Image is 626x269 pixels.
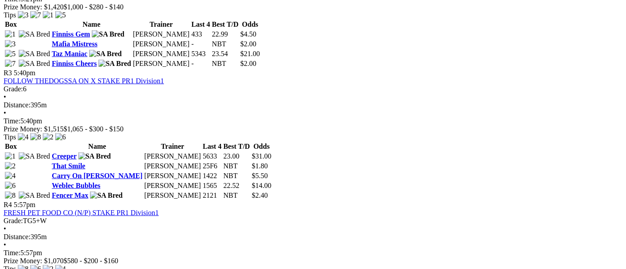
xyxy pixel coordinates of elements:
span: Time: [4,249,20,257]
div: Prize Money: $1,070 [4,257,622,265]
img: 7 [5,60,16,68]
span: Time: [4,117,20,125]
th: Best T/D [223,142,250,151]
img: 6 [55,133,66,141]
td: 5633 [202,152,222,161]
div: 395m [4,101,622,109]
img: 4 [18,133,29,141]
span: $1,000 - $280 - $140 [64,3,124,11]
span: $31.00 [252,152,271,160]
span: $580 - $200 - $160 [64,257,119,265]
span: Grade: [4,217,23,224]
td: 22.52 [223,181,250,190]
td: [PERSON_NAME] [144,152,201,161]
td: [PERSON_NAME] [144,191,201,200]
span: • [4,241,6,249]
img: SA Bred [78,152,111,160]
a: Finniss Gem [52,30,90,38]
span: Box [5,20,17,28]
img: SA Bred [92,30,124,38]
span: $1.80 [252,162,268,170]
th: Name [51,142,143,151]
a: Creeper [52,152,76,160]
td: 5343 [191,49,210,58]
img: 3 [18,11,29,19]
img: 1 [5,30,16,38]
span: • [4,225,6,232]
span: $5.50 [252,172,268,179]
th: Last 4 [202,142,222,151]
th: Name [51,20,131,29]
td: 23.00 [223,152,250,161]
span: Distance: [4,101,30,109]
a: Carry On [PERSON_NAME] [52,172,143,179]
td: 22.99 [212,30,239,39]
img: SA Bred [19,192,50,200]
span: $21.00 [240,50,260,57]
th: Odds [240,20,260,29]
span: $14.00 [252,182,271,189]
img: 3 [5,40,16,48]
td: 1565 [202,181,222,190]
td: [PERSON_NAME] [132,59,190,68]
img: 5 [55,11,66,19]
td: 2121 [202,191,222,200]
img: SA Bred [98,60,131,68]
td: [PERSON_NAME] [144,171,201,180]
td: NBT [223,191,250,200]
a: Mafia Mistress [52,40,97,48]
span: R3 [4,69,12,77]
span: $2.00 [240,40,256,48]
th: Trainer [132,20,190,29]
span: Grade: [4,85,23,93]
div: 5:57pm [4,249,622,257]
td: [PERSON_NAME] [144,162,201,171]
span: • [4,93,6,101]
div: 395m [4,233,622,241]
td: 25F6 [202,162,222,171]
span: $2.40 [252,192,268,199]
td: NBT [212,40,239,49]
span: Tips [4,11,16,19]
a: FOLLOW THEDOGSSA ON X STAKE PR1 Division1 [4,77,164,85]
img: SA Bred [19,60,50,68]
img: SA Bred [19,152,50,160]
td: [PERSON_NAME] [144,181,201,190]
td: - [191,40,210,49]
th: Last 4 [191,20,210,29]
span: $1,065 - $300 - $150 [64,125,124,133]
span: Distance: [4,233,30,240]
img: 4 [5,172,16,180]
span: $4.50 [240,30,256,38]
td: 23.54 [212,49,239,58]
span: $2.00 [240,60,256,67]
div: TG5+W [4,217,622,225]
td: 1422 [202,171,222,180]
img: SA Bred [90,192,123,200]
div: Prize Money: $1,420 [4,3,622,11]
a: Weblec Bubbles [52,182,100,189]
th: Best T/D [212,20,239,29]
a: That Smile [52,162,85,170]
div: Prize Money: $1,515 [4,125,622,133]
td: NBT [223,162,250,171]
td: 433 [191,30,210,39]
a: Taz Maniac [52,50,87,57]
td: NBT [223,171,250,180]
span: Tips [4,133,16,141]
th: Trainer [144,142,201,151]
td: [PERSON_NAME] [132,49,190,58]
span: Box [5,143,17,150]
span: • [4,109,6,117]
img: 8 [30,133,41,141]
img: 6 [5,182,16,190]
td: NBT [212,59,239,68]
span: 5:40pm [14,69,36,77]
img: 7 [30,11,41,19]
a: Fencer Max [52,192,88,199]
img: 1 [43,11,53,19]
img: SA Bred [89,50,122,58]
img: SA Bred [19,30,50,38]
img: 8 [5,192,16,200]
span: 5:57pm [14,201,36,208]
